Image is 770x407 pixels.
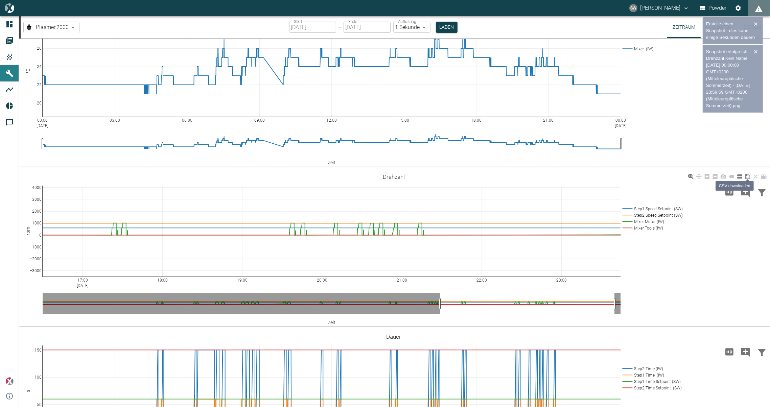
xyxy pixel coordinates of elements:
span: Plasmec2000 [36,23,69,31]
label: Ende [348,19,357,24]
button: × [752,48,760,55]
p: – [338,23,342,31]
div: 1 Sekunde [393,22,430,33]
div: SW [629,4,637,12]
button: Live-Daten [701,16,737,38]
img: Xplore Logo [5,377,14,385]
button: stephan.wilkens@kansaihelios-cws.de [628,2,690,14]
label: Start [294,19,302,24]
input: DD.MM.YYYY [289,22,336,33]
button: Kommentar hinzufügen [738,343,754,361]
img: logo [5,3,14,13]
button: Zeitraum [667,16,701,38]
button: Daten filtern [754,183,770,201]
button: Einstellungen [732,2,744,14]
label: Auflösung [398,19,416,24]
span: Hohe Auflösung [721,188,738,195]
span: Snapshot erfolgreich - Drehzahl Kein Name [DATE] 00:00:00 GMT+0200 (Mitteleuropäische Sommerzeit)... [706,49,750,108]
button: Kommentar hinzufügen [738,183,754,201]
button: × [752,21,760,27]
a: Plasmec2000 [25,23,69,31]
span: Erstelle einen Snapshot - dies kann einige Sekunden dauern [706,21,755,40]
button: System [737,16,767,38]
button: Powder [699,2,728,14]
button: Daten filtern [754,343,770,361]
span: Hohe Auflösung [721,348,738,355]
rect: 620.3 [36,186,43,195]
input: DD.MM.YYYY [344,22,391,33]
button: Laden [436,22,458,33]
